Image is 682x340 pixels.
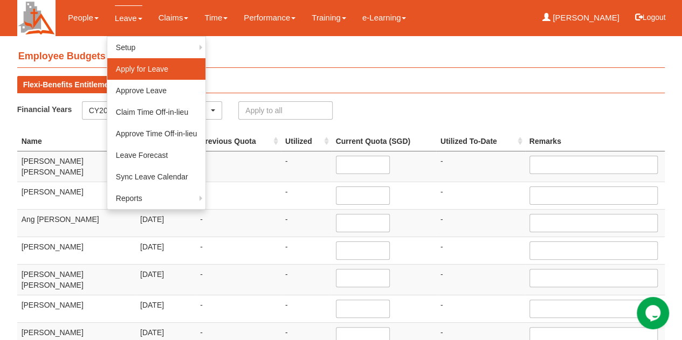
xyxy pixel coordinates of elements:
[281,237,332,264] td: -
[436,237,525,264] td: -
[107,166,206,188] a: Sync Leave Calendar
[436,295,525,322] td: -
[17,151,136,182] td: [PERSON_NAME] [PERSON_NAME]
[362,5,407,30] a: e-Learning
[196,295,281,322] td: -
[17,131,136,151] th: Name : activate to sort column descending
[281,295,332,322] td: -
[542,5,619,30] a: [PERSON_NAME]
[82,101,223,120] button: CY2025 ([DATE] - [DATE])
[68,5,99,30] a: People
[196,237,281,264] td: -
[196,151,281,182] td: -
[628,4,673,30] button: Logout
[196,131,281,151] th: Previous Quota : activate to sort column ascending
[196,264,281,295] td: -
[244,5,295,30] a: Performance
[17,295,136,322] td: [PERSON_NAME]
[238,101,333,120] input: Apply to all
[17,237,136,264] td: [PERSON_NAME]
[332,131,436,151] th: Current Quota (SGD)
[136,264,196,295] td: [DATE]
[107,37,206,58] a: Setup
[159,5,189,30] a: Claims
[436,264,525,295] td: -
[89,105,209,116] div: CY2025 ([DATE] - [DATE])
[115,5,142,31] a: Leave
[17,264,136,295] td: [PERSON_NAME] [PERSON_NAME]
[281,209,332,237] td: -
[136,295,196,322] td: [DATE]
[136,209,196,237] td: [DATE]
[436,151,525,182] td: -
[281,151,332,182] td: -
[17,182,136,209] td: [PERSON_NAME]
[281,131,332,151] th: Utilized : activate to sort column ascending
[436,182,525,209] td: -
[525,131,665,151] th: Remarks
[107,58,206,80] a: Apply for Leave
[436,209,525,237] td: -
[17,76,122,93] a: Flexi-Benefits Entitlement
[107,80,206,101] a: Approve Leave
[436,131,525,151] th: Utilized To-Date : activate to sort column ascending
[196,209,281,237] td: -
[312,5,346,30] a: Training
[281,182,332,209] td: -
[107,101,206,123] a: Claim Time Off-in-lieu
[107,188,206,209] a: Reports
[637,297,671,329] iframe: chat widget
[204,5,228,30] a: Time
[107,123,206,144] a: Approve Time Off-in-lieu
[17,101,82,117] label: Financial Years
[17,46,665,68] h4: Employee Budgets
[136,237,196,264] td: [DATE]
[107,144,206,166] a: Leave Forecast
[196,182,281,209] td: -
[17,209,136,237] td: Ang [PERSON_NAME]
[281,264,332,295] td: -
